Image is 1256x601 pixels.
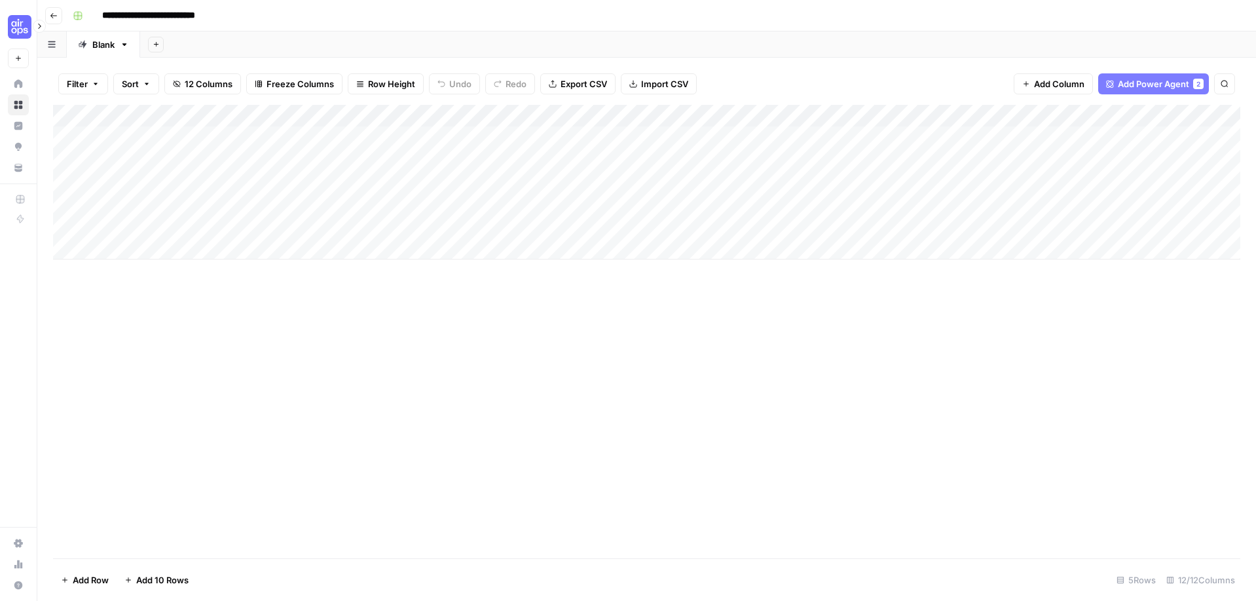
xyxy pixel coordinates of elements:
span: Row Height [368,77,415,90]
span: Add 10 Rows [136,573,189,587]
span: Redo [506,77,526,90]
div: Blank [92,38,115,51]
a: Your Data [8,157,29,178]
a: Home [8,73,29,94]
a: Settings [8,533,29,554]
button: Filter [58,73,108,94]
button: Sort [113,73,159,94]
span: Freeze Columns [267,77,334,90]
button: Freeze Columns [246,73,342,94]
a: Blank [67,31,140,58]
button: Redo [485,73,535,94]
button: Workspace: Cohort 5 [8,10,29,43]
button: Add Column [1014,73,1093,94]
div: 5 Rows [1111,570,1161,591]
button: Import CSV [621,73,697,94]
button: Row Height [348,73,424,94]
span: Export CSV [561,77,607,90]
span: Add Power Agent [1118,77,1189,90]
span: Import CSV [641,77,688,90]
button: Add 10 Rows [117,570,196,591]
a: Opportunities [8,136,29,157]
span: Filter [67,77,88,90]
a: Insights [8,115,29,136]
span: Add Row [73,573,109,587]
div: 2 [1193,79,1204,89]
button: Add Power Agent2 [1098,73,1209,94]
button: Help + Support [8,575,29,596]
span: Add Column [1034,77,1084,90]
button: Undo [429,73,480,94]
span: 12 Columns [185,77,232,90]
button: Add Row [53,570,117,591]
span: Sort [122,77,139,90]
button: 12 Columns [164,73,241,94]
button: Export CSV [540,73,616,94]
a: Browse [8,94,29,115]
img: Cohort 5 Logo [8,15,31,39]
span: 2 [1196,79,1200,89]
div: 12/12 Columns [1161,570,1240,591]
span: Undo [449,77,471,90]
a: Usage [8,554,29,575]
